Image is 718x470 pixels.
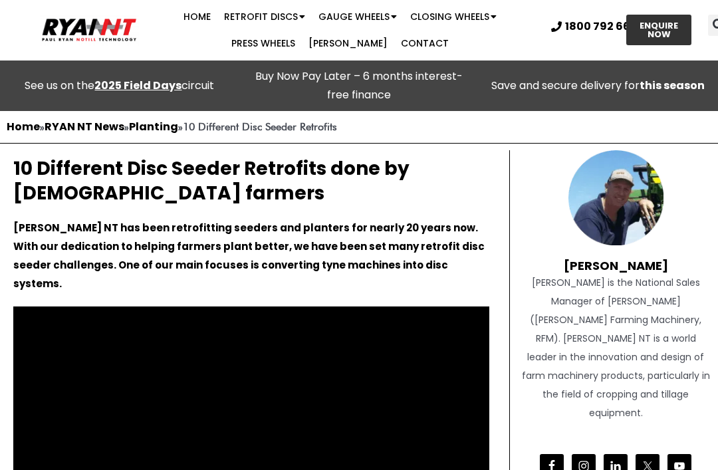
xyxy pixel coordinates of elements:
[225,30,302,57] a: Press Wheels
[13,221,485,291] strong: [PERSON_NAME] NT has been retrofitting seeders and planters for nearly 20 years now. With our ded...
[485,76,711,95] p: Save and secure delivery for
[94,78,181,93] a: 2025 Field Days
[640,78,705,93] strong: this season
[40,15,139,45] img: Ryan NT logo
[177,3,217,30] a: Home
[302,30,394,57] a: [PERSON_NAME]
[638,21,679,39] span: ENQUIRE NOW
[626,15,691,45] a: ENQUIRE NOW
[404,3,503,30] a: Closing Wheels
[7,119,40,134] a: Home
[183,120,337,133] strong: 10 Different Disc Seeder Retrofits
[312,3,404,30] a: Gauge Wheels
[7,76,233,95] div: See us on the circuit
[139,3,541,57] nav: Menu
[520,245,711,273] h4: [PERSON_NAME]
[7,120,337,133] span: » » »
[565,21,638,32] span: 1800 792 668
[45,119,124,134] a: RYAN NT News
[246,67,472,104] p: Buy Now Pay Later – 6 months interest-free finance
[394,30,455,57] a: Contact
[217,3,312,30] a: Retrofit Discs
[13,157,489,205] h2: 10 Different Disc Seeder Retrofits done by [DEMOGRAPHIC_DATA] farmers
[129,119,178,134] a: Planting
[551,21,638,32] a: 1800 792 668
[520,273,711,422] div: [PERSON_NAME] is the National Sales Manager of [PERSON_NAME] ([PERSON_NAME] Farming Machinery, RF...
